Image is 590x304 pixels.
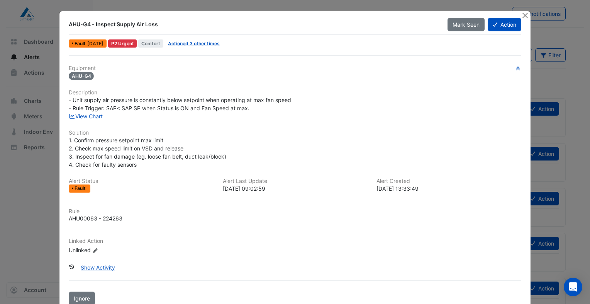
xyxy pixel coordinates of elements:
div: Unlinked [69,246,161,254]
div: Open Intercom Messenger [564,278,582,296]
div: AHU-G4 - Inspect Supply Air Loss [69,20,438,28]
span: AHU-G4 [69,72,94,80]
h6: Alert Status [69,178,214,184]
fa-icon: Edit Linked Action [92,248,98,253]
span: Ignore [74,295,90,302]
button: Action [488,18,521,31]
span: Fault [75,41,87,46]
h6: Rule [69,208,521,215]
h6: Alert Created [376,178,521,184]
h6: Description [69,89,521,96]
div: [DATE] 13:33:49 [376,184,521,193]
span: 1. Confirm pressure setpoint max limit 2. Check max speed limit on VSD and release 3. Inspect for... [69,137,226,168]
button: Show Activity [76,261,120,274]
a: Actioned 3 other times [168,41,220,46]
button: Mark Seen [448,18,485,31]
h6: Linked Action [69,238,521,244]
div: AHU00063 - 224263 [69,214,122,222]
span: Fault [75,186,87,191]
h6: Equipment [69,65,521,72]
div: [DATE] 09:02:59 [223,184,368,193]
span: Comfort [138,39,163,48]
span: Fri 10-Oct-2025 09:02 AEST [87,41,103,46]
div: P2 Urgent [108,39,137,48]
h6: Alert Last Update [223,178,368,184]
span: Mark Seen [453,21,480,28]
a: View Chart [69,113,103,120]
span: - Unit supply air pressure is constantly below setpoint when operating at max fan speed - Rule Tr... [69,97,291,111]
h6: Solution [69,130,521,136]
button: Close [521,11,529,19]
